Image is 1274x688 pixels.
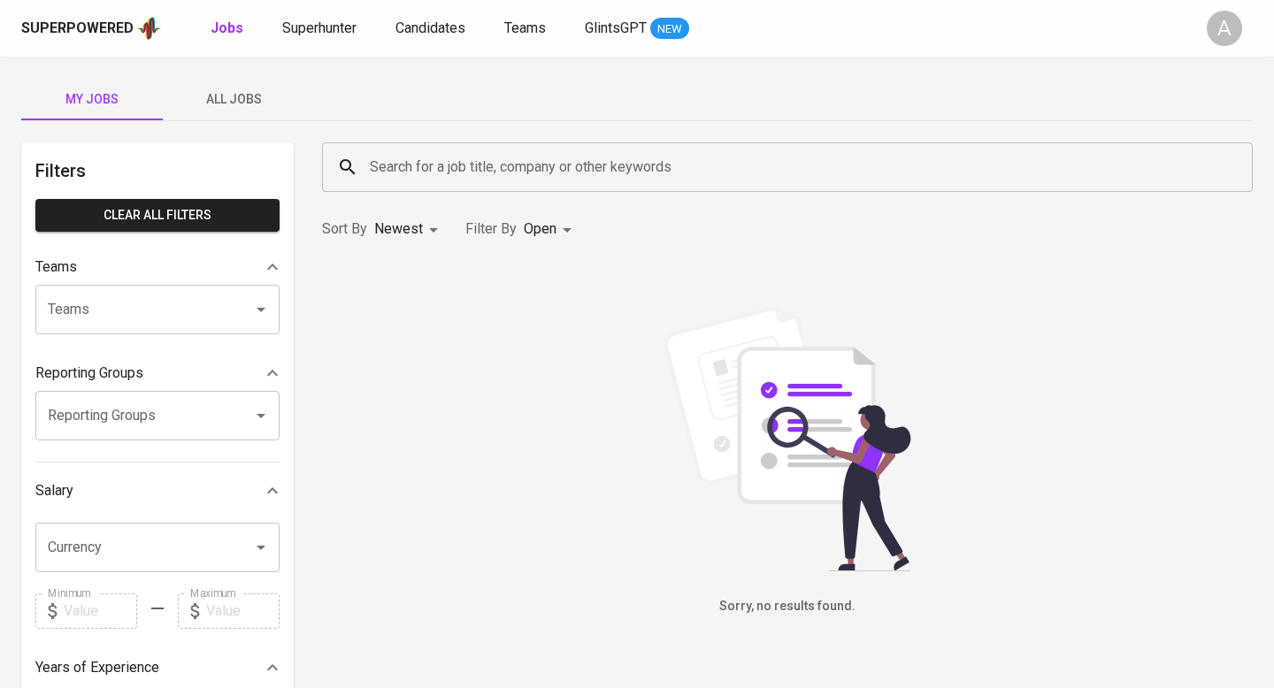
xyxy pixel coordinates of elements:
span: Clear All filters [50,204,265,226]
a: GlintsGPT NEW [585,18,689,40]
b: Jobs [211,19,243,36]
a: Superhunter [282,18,360,40]
span: My Jobs [32,88,152,111]
div: Teams [35,249,280,285]
img: app logo [137,15,161,42]
p: Teams [35,256,77,278]
div: A [1207,11,1242,46]
span: Candidates [395,19,465,36]
div: Newest [374,213,444,246]
img: file_searching.svg [655,306,920,571]
span: NEW [650,20,689,38]
span: Teams [504,19,546,36]
p: Salary [35,480,73,501]
h6: Filters [35,157,280,185]
span: Superhunter [282,19,357,36]
button: Open [249,297,273,322]
div: Reporting Groups [35,355,280,391]
span: GlintsGPT [585,19,647,36]
p: Reporting Groups [35,363,143,384]
a: Jobs [211,18,247,40]
a: Teams [504,18,549,40]
button: Open [249,403,273,428]
h6: Sorry, no results found. [322,597,1253,616]
p: Newest [374,218,423,240]
p: Sort By [322,218,367,240]
span: Open [524,220,556,237]
input: Value [64,593,137,629]
div: Superpowered [21,19,134,39]
span: All Jobs [173,88,294,111]
div: Salary [35,473,280,508]
a: Superpoweredapp logo [21,15,161,42]
a: Candidates [395,18,469,40]
div: Open [524,213,578,246]
div: Years of Experience [35,650,280,685]
p: Filter By [465,218,517,240]
button: Open [249,535,273,560]
input: Value [206,593,280,629]
p: Years of Experience [35,657,159,678]
button: Clear All filters [35,199,280,232]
